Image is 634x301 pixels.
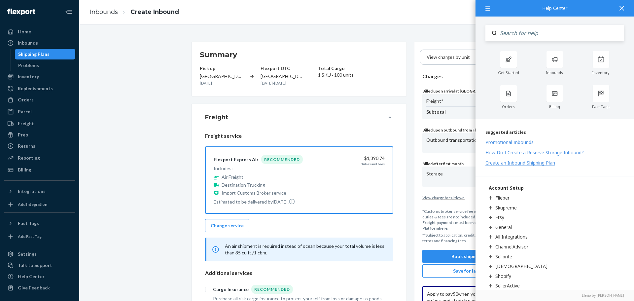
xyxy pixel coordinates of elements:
p: Import Customs Broker service [222,190,286,196]
p: Storage [426,170,443,177]
div: Etsy [495,214,504,220]
div: Skupreme [495,205,517,211]
a: Freight [4,118,75,129]
p: Billed upon arrival at [GEOGRAPHIC_DATA] [422,88,513,94]
div: Inbounds [18,40,38,46]
p: View charges by unit [427,54,470,60]
a: Returns [4,141,75,151]
button: Book shipment [422,250,513,263]
div: Get Started [485,70,532,75]
div: Shopify [495,273,511,279]
a: Inventory [4,71,75,82]
div: Add Fast Tag [18,234,42,239]
button: Close Navigation [62,5,75,19]
div: Orders [485,104,532,109]
div: Inventory [578,70,624,75]
a: Shipping Plans [15,49,76,59]
a: Create Inbound [130,8,179,16]
a: Settings [4,249,75,259]
div: Prep [18,132,28,138]
div: Billing [532,104,578,109]
p: Air Freight [222,174,243,180]
span: Suggested articles [485,130,526,135]
input: Cargo InsuranceRecommended [205,287,210,292]
div: Reporting [18,155,40,161]
button: Change service [205,219,249,232]
div: Inventory [18,73,39,80]
p: Estimated to be delivered by [DATE] . [214,198,303,205]
p: [DATE] [200,80,243,86]
a: Problems [15,60,76,71]
a: Orders [4,94,75,105]
div: Help Center [18,273,45,280]
div: Account Setup [489,185,524,191]
div: Create an Inbound Shipping Plan [485,160,555,166]
a: Help Center [4,271,75,282]
button: View charge breakdown [422,195,513,201]
div: All Integrations [495,234,528,240]
button: Save for later [422,264,513,278]
div: Promotional Inbounds [485,139,534,145]
div: ChannelAdvisor [495,244,528,250]
p: Includes: [214,165,303,172]
div: Recommended [251,285,293,294]
button: Give Feedback [4,282,75,293]
b: International Freight payments must be made in our Flexport Platform . [422,214,508,231]
div: Inbounds [532,70,578,75]
a: Add Integration [4,199,75,210]
div: Billing [18,167,31,173]
p: Flexport DTC [261,65,304,72]
div: Sellbrite [495,253,512,260]
b: $0 [453,291,458,297]
div: Shipping Plans [18,51,50,57]
h4: Freight [205,113,228,122]
p: Summary [200,50,399,60]
div: SellerActive [495,282,520,289]
p: Destination Trucking [222,182,265,188]
a: Inbounds [4,38,75,48]
a: Talk to Support [4,260,75,271]
img: Flexport logo [7,9,35,15]
div: Parcel [18,108,32,115]
div: Freight [18,120,34,127]
a: Prep [4,130,75,140]
p: *Customs broker service fee is included. Customs duties & fees are not included. [422,208,513,231]
a: Replenishments [4,83,75,94]
div: Integrations [18,188,46,195]
b: Charges [422,73,443,79]
a: Parcel [4,106,75,117]
a: Billing [4,165,75,175]
p: 1 SKU · 100 units [318,72,354,78]
div: Home [18,28,31,35]
ol: breadcrumbs [85,2,184,22]
p: Total Cargo [318,65,354,72]
div: General [495,224,512,230]
p: **Subject to application, credit approval, credit terms and financing fees. [422,232,513,244]
p: Billed after first month [422,161,513,167]
div: How Do I Create a Reserve Storage Inbound? [485,149,584,156]
p: An air shipment is required instead of ocean because your total volume is less than 35 cu ft./1 cbm. [225,243,385,256]
div: Fast Tags [18,220,39,227]
div: Settings [18,251,37,257]
button: Fast Tags [4,218,75,229]
div: Give Feedback [18,284,50,291]
div: Help Center [485,6,624,11]
div: Fast Tags [578,104,624,109]
div: Talk to Support [18,262,52,269]
p: [DATE] - [DATE] [261,80,304,86]
button: Integrations [4,186,75,197]
div: + duties and fees [358,162,385,166]
div: Orders [18,96,34,103]
p: Outbound transportation [426,137,479,143]
div: Recommended [261,155,303,164]
a: Add Fast Tag [4,231,75,242]
div: $1,390.74 [316,155,385,162]
div: Returns [18,143,35,149]
p: Freight* [426,98,443,104]
p: Phillipsburg, NJ, US [261,73,304,80]
div: Problems [18,62,39,69]
p: Additional services [205,269,393,277]
a: here [439,226,447,231]
b: Subtotal [426,109,446,115]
